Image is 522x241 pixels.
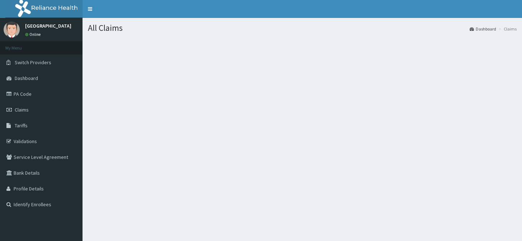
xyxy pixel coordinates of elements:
[4,22,20,38] img: User Image
[497,26,517,32] li: Claims
[88,23,517,33] h1: All Claims
[15,122,28,129] span: Tariffs
[25,32,42,37] a: Online
[25,23,71,28] p: [GEOGRAPHIC_DATA]
[15,75,38,81] span: Dashboard
[470,26,496,32] a: Dashboard
[15,59,51,66] span: Switch Providers
[15,107,29,113] span: Claims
